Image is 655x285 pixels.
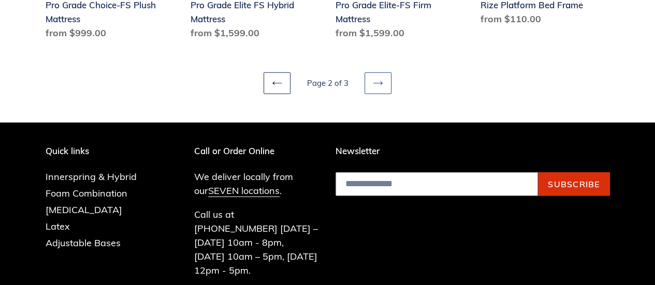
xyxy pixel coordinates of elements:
[194,207,320,277] p: Call us at [PHONE_NUMBER] [DATE] – [DATE] 10am - 8pm, [DATE] 10am – 5pm, [DATE] 12pm - 5pm.
[46,204,122,216] a: [MEDICAL_DATA]
[538,172,610,196] button: Subscribe
[194,146,320,156] p: Call or Order Online
[336,146,610,156] p: Newsletter
[336,172,538,196] input: Email address
[46,171,137,183] a: Innerspring & Hybrid
[46,220,70,232] a: Latex
[548,179,600,189] span: Subscribe
[194,170,320,198] p: We deliver locally from our .
[46,146,152,156] p: Quick links
[208,185,280,197] a: SEVEN locations
[46,237,121,249] a: Adjustable Bases
[46,187,127,199] a: Foam Combination
[293,78,362,89] li: Page 2 of 3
